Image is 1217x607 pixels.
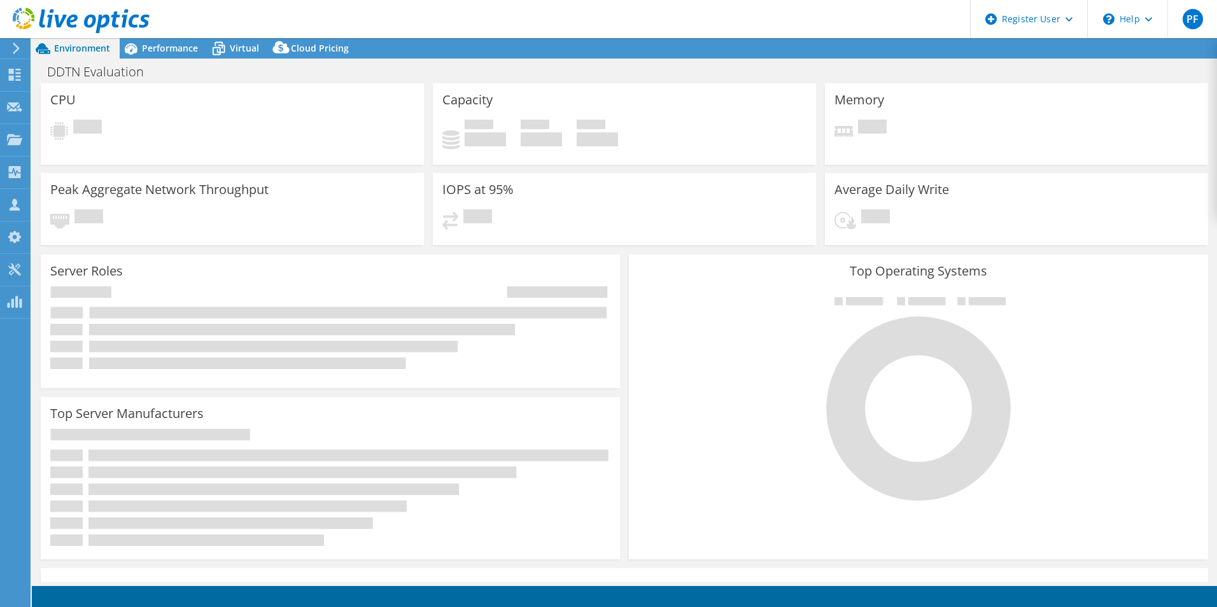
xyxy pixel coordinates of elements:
[73,120,102,137] span: Pending
[442,93,493,107] h3: Capacity
[442,183,514,197] h3: IOPS at 95%
[577,120,605,132] span: Total
[50,93,76,107] h3: CPU
[465,132,506,146] h4: 0 GiB
[142,42,198,54] span: Performance
[50,407,204,421] h3: Top Server Manufacturers
[1183,9,1203,29] span: PF
[74,209,103,227] span: Pending
[50,183,269,197] h3: Peak Aggregate Network Throughput
[463,209,492,227] span: Pending
[834,183,949,197] h3: Average Daily Write
[861,209,890,227] span: Pending
[1103,13,1115,25] svg: \n
[465,120,493,132] span: Used
[230,42,259,54] span: Virtual
[638,264,1199,278] h3: Top Operating Systems
[521,132,562,146] h4: 0 GiB
[41,65,164,79] h1: DDTN Evaluation
[291,42,349,54] span: Cloud Pricing
[54,42,110,54] span: Environment
[521,120,549,132] span: Free
[834,93,884,107] h3: Memory
[50,264,123,278] h3: Server Roles
[577,132,618,146] h4: 0 GiB
[858,120,887,137] span: Pending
